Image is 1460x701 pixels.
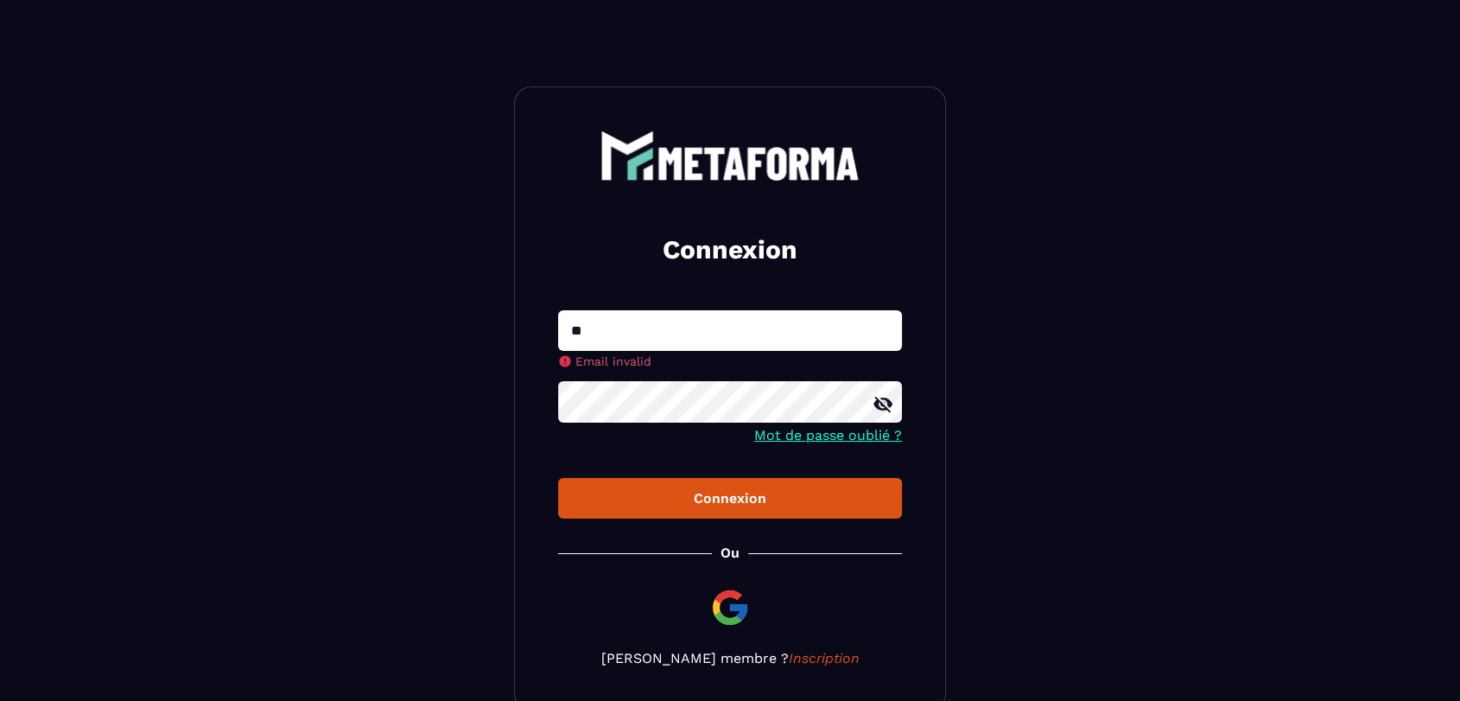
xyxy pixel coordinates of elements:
[558,131,902,181] a: logo
[558,650,902,666] p: [PERSON_NAME] membre ?
[720,545,740,561] p: Ou
[579,233,881,267] h2: Connexion
[789,650,860,666] a: Inscription
[575,354,651,368] span: Email invalid
[754,427,902,443] a: Mot de passe oublié ?
[600,131,860,181] img: logo
[709,587,751,628] img: google
[558,478,902,519] button: Connexion
[572,490,888,507] div: Connexion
